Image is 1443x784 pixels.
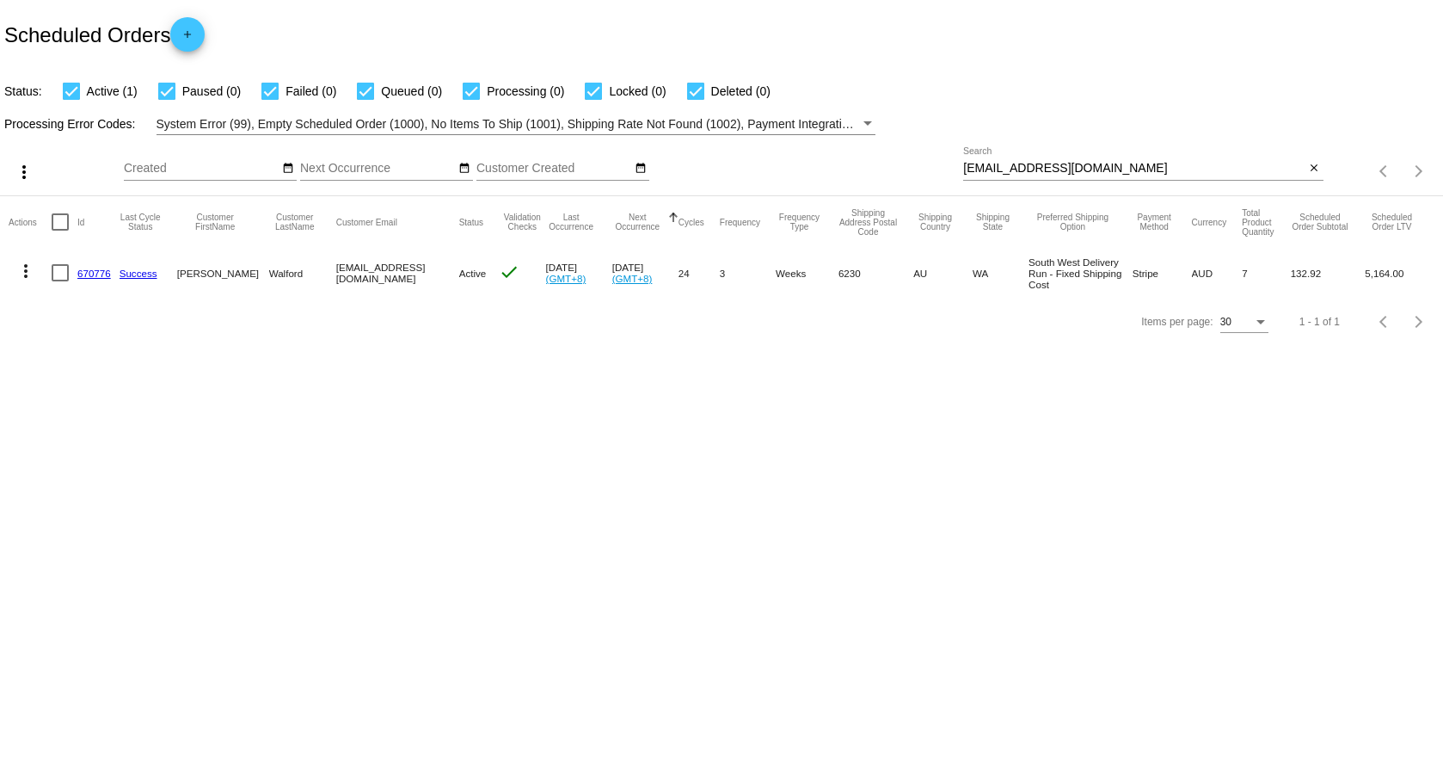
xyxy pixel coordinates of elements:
button: Change sorting for Subtotal [1291,213,1350,231]
mat-select: Items per page: [1220,317,1268,329]
h2: Scheduled Orders [4,17,205,52]
button: Change sorting for Status [459,217,483,227]
button: Next page [1402,154,1436,188]
mat-icon: more_vert [14,162,34,182]
span: Active (1) [87,81,138,102]
mat-header-cell: Validation Checks [499,196,546,248]
input: Created [124,162,279,176]
a: (GMT+8) [612,273,653,284]
button: Change sorting for ShippingState [973,213,1013,231]
mat-cell: South West Delivery Run - Fixed Shipping Cost [1029,248,1133,298]
button: Change sorting for ShippingPostcode [838,208,898,237]
span: Locked (0) [609,81,666,102]
button: Change sorting for PreferredShippingOption [1029,213,1117,231]
mat-cell: [DATE] [612,248,679,298]
mat-cell: Stripe [1133,248,1192,298]
mat-icon: check [499,262,519,282]
button: Change sorting for CurrencyIso [1192,217,1227,227]
button: Change sorting for LifetimeValue [1365,213,1419,231]
button: Previous page [1367,305,1402,339]
mat-cell: Weeks [776,248,838,298]
mat-cell: AUD [1192,248,1243,298]
mat-cell: 7 [1242,248,1290,298]
span: Active [459,268,487,279]
mat-icon: date_range [282,162,294,176]
button: Change sorting for CustomerFirstName [177,213,254,231]
mat-cell: [PERSON_NAME] [177,248,269,298]
span: Paused (0) [182,81,241,102]
mat-header-cell: Total Product Quantity [1242,196,1290,248]
input: Customer Created [476,162,631,176]
mat-cell: 132.92 [1291,248,1366,298]
input: Next Occurrence [300,162,455,176]
button: Change sorting for CustomerEmail [336,217,397,227]
a: (GMT+8) [546,273,586,284]
mat-icon: add [177,28,198,49]
mat-cell: 24 [679,248,720,298]
button: Change sorting for LastOccurrenceUtc [546,213,597,231]
a: Success [120,268,157,279]
mat-cell: [DATE] [546,248,612,298]
mat-icon: more_vert [15,261,36,281]
span: Processing Error Codes: [4,117,136,131]
span: 30 [1220,316,1231,328]
mat-cell: AU [913,248,973,298]
button: Change sorting for CustomerLastName [269,213,321,231]
mat-cell: 6230 [838,248,913,298]
mat-cell: WA [973,248,1029,298]
mat-cell: [EMAIL_ADDRESS][DOMAIN_NAME] [336,248,459,298]
mat-icon: close [1308,162,1320,176]
span: Queued (0) [381,81,442,102]
div: Items per page: [1141,316,1213,328]
button: Clear [1305,160,1323,178]
button: Change sorting for ShippingCountry [913,213,957,231]
button: Next page [1402,305,1436,339]
button: Change sorting for Cycles [679,217,704,227]
mat-header-cell: Actions [9,196,52,248]
span: Deleted (0) [711,81,771,102]
span: Status: [4,84,42,98]
div: 1 - 1 of 1 [1299,316,1340,328]
button: Change sorting for LastProcessingCycleId [120,213,162,231]
input: Search [963,162,1305,176]
button: Change sorting for FrequencyType [776,213,823,231]
mat-select: Filter by Processing Error Codes [157,114,876,135]
button: Previous page [1367,154,1402,188]
mat-cell: Walford [269,248,336,298]
button: Change sorting for Id [77,217,84,227]
a: 670776 [77,268,111,279]
button: Change sorting for Frequency [720,217,760,227]
mat-icon: date_range [458,162,470,176]
mat-cell: 5,164.00 [1365,248,1434,298]
mat-cell: 3 [720,248,776,298]
span: Processing (0) [487,81,564,102]
button: Change sorting for NextOccurrenceUtc [612,213,663,231]
span: Failed (0) [286,81,336,102]
button: Change sorting for PaymentMethod.Type [1133,213,1176,231]
mat-icon: date_range [635,162,647,176]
